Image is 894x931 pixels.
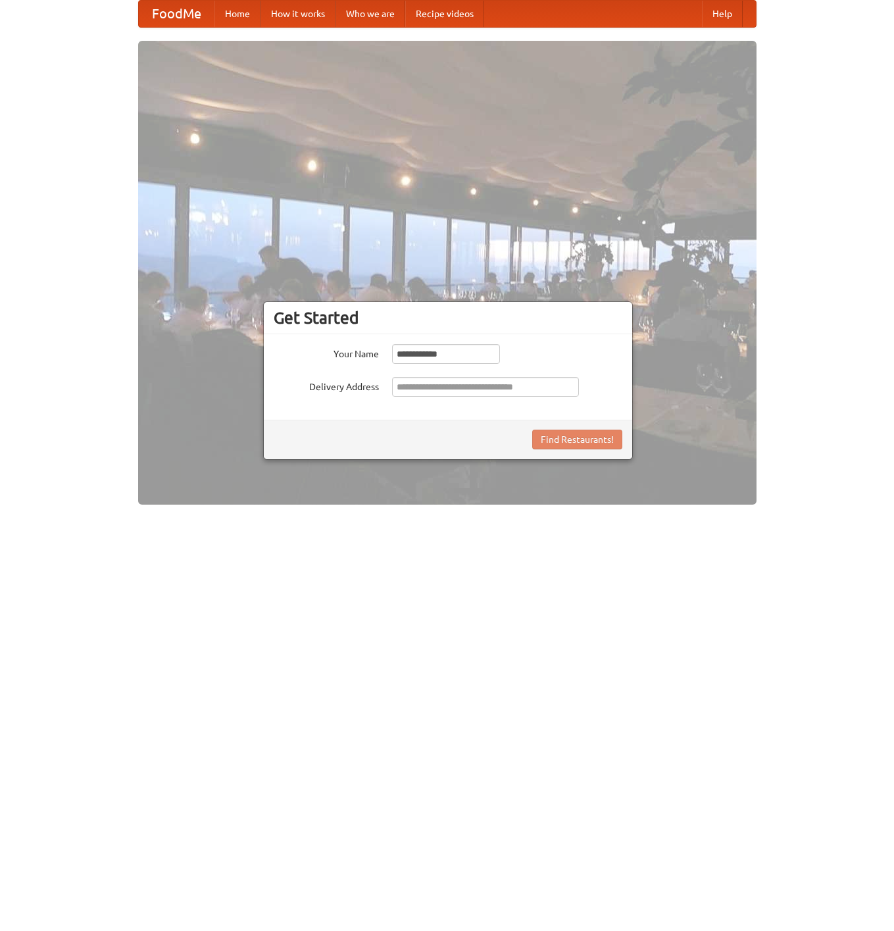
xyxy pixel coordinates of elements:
[335,1,405,27] a: Who we are
[274,308,622,328] h3: Get Started
[702,1,743,27] a: Help
[139,1,214,27] a: FoodMe
[261,1,335,27] a: How it works
[532,430,622,449] button: Find Restaurants!
[274,344,379,361] label: Your Name
[214,1,261,27] a: Home
[274,377,379,393] label: Delivery Address
[405,1,484,27] a: Recipe videos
